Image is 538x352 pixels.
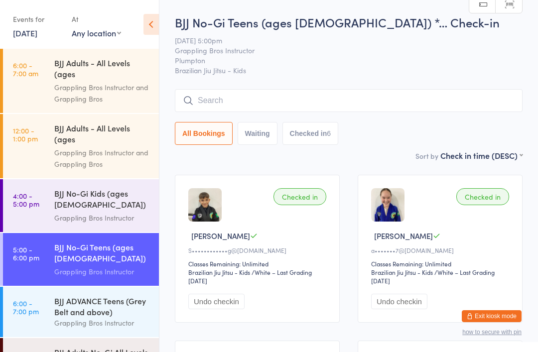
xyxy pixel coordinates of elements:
[13,11,62,27] div: Events for
[54,188,150,212] div: BJJ No-Gi Kids (ages [DEMOGRAPHIC_DATA]) *INVITATION ONLY
[371,259,512,268] div: Classes Remaining: Unlimited
[371,294,427,309] button: Undo checkin
[54,212,150,224] div: Grappling Bros Instructor
[188,259,329,268] div: Classes Remaining: Unlimited
[13,61,38,77] time: 6:00 - 7:00 am
[54,147,150,170] div: Grappling Bros Instructor and Grappling Bros
[3,179,159,232] a: 4:00 -5:00 pmBJJ No-Gi Kids (ages [DEMOGRAPHIC_DATA]) *INVITATION ONLYGrappling Bros Instructor
[175,35,507,45] span: [DATE] 5:00pm
[13,299,39,315] time: 6:00 - 7:00 pm
[175,89,523,112] input: Search
[3,287,159,337] a: 6:00 -7:00 pmBJJ ADVANCE Teens (Grey Belt and above)Grappling Bros Instructor
[188,188,222,222] img: image1722841257.png
[13,192,39,208] time: 4:00 - 5:00 pm
[175,122,233,145] button: All Bookings
[371,246,512,254] div: a•••••••7@[DOMAIN_NAME]
[374,231,433,241] span: [PERSON_NAME]
[54,122,150,147] div: BJJ Adults - All Levels (ages [DEMOGRAPHIC_DATA]+)
[3,233,159,286] a: 5:00 -6:00 pmBJJ No-Gi Teens (ages [DEMOGRAPHIC_DATA]) *INVITATION ONLYGrappling Bros Instructor
[371,268,433,276] div: Brazilian Jiu Jitsu - Kids
[54,317,150,329] div: Grappling Bros Instructor
[175,65,523,75] span: Brazilian Jiu Jitsu - Kids
[462,310,522,322] button: Exit kiosk mode
[462,329,522,336] button: how to secure with pin
[3,49,159,113] a: 6:00 -7:00 amBJJ Adults - All Levels (ages [DEMOGRAPHIC_DATA]+)Grappling Bros Instructor and Grap...
[3,114,159,178] a: 12:00 -1:00 pmBJJ Adults - All Levels (ages [DEMOGRAPHIC_DATA]+)Grappling Bros Instructor and Gra...
[13,245,39,261] time: 5:00 - 6:00 pm
[191,231,250,241] span: [PERSON_NAME]
[175,45,507,55] span: Grappling Bros Instructor
[13,126,38,142] time: 12:00 - 1:00 pm
[273,188,326,205] div: Checked in
[72,27,121,38] div: Any location
[72,11,121,27] div: At
[456,188,509,205] div: Checked in
[282,122,339,145] button: Checked in6
[175,55,507,65] span: Plumpton
[188,246,329,254] div: S••••••••••••g@[DOMAIN_NAME]
[54,241,150,266] div: BJJ No-Gi Teens (ages [DEMOGRAPHIC_DATA]) *INVITATION ONLY
[13,27,37,38] a: [DATE]
[327,129,331,137] div: 6
[440,150,523,161] div: Check in time (DESC)
[54,57,150,82] div: BJJ Adults - All Levels (ages [DEMOGRAPHIC_DATA]+)
[371,188,404,222] img: image1728456903.png
[175,14,523,30] h2: BJJ No-Gi Teens (ages [DEMOGRAPHIC_DATA]) *… Check-in
[54,266,150,277] div: Grappling Bros Instructor
[188,268,250,276] div: Brazilian Jiu Jitsu - Kids
[415,151,438,161] label: Sort by
[54,295,150,317] div: BJJ ADVANCE Teens (Grey Belt and above)
[54,82,150,105] div: Grappling Bros Instructor and Grappling Bros
[238,122,277,145] button: Waiting
[188,294,245,309] button: Undo checkin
